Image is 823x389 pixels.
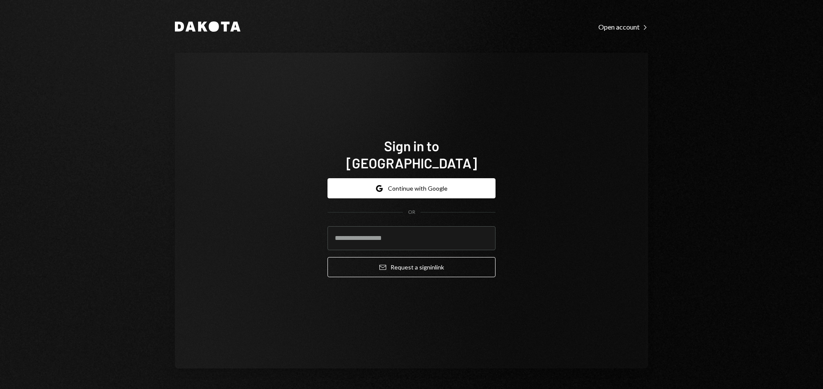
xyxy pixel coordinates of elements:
[327,137,496,171] h1: Sign in to [GEOGRAPHIC_DATA]
[327,178,496,198] button: Continue with Google
[598,22,648,31] a: Open account
[327,257,496,277] button: Request a signinlink
[598,23,648,31] div: Open account
[408,209,415,216] div: OR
